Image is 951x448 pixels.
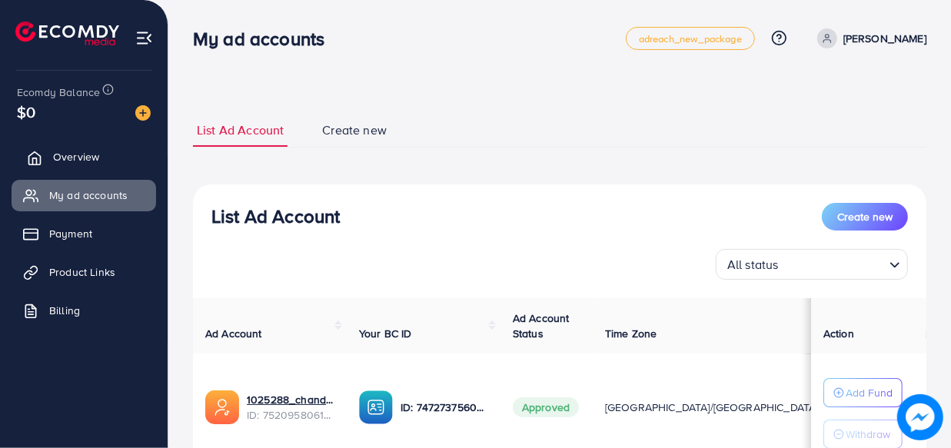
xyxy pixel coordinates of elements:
img: menu [135,29,153,47]
img: ic-ads-acc.e4c84228.svg [205,390,239,424]
span: [GEOGRAPHIC_DATA]/[GEOGRAPHIC_DATA] [605,400,819,415]
input: Search for option [783,251,883,276]
img: logo [15,22,119,45]
span: Overview [53,149,99,164]
a: Payment [12,218,156,249]
span: Time Zone [605,326,657,341]
a: My ad accounts [12,180,156,211]
h3: List Ad Account [211,205,340,227]
p: [PERSON_NAME] [843,29,926,48]
h3: My ad accounts [193,28,337,50]
p: Withdraw [846,425,890,443]
button: Create new [822,203,908,231]
p: ID: 7472737560574476289 [401,398,488,416]
span: All status [724,254,782,276]
a: [PERSON_NAME] [811,28,926,48]
span: Billing [49,303,80,318]
img: image [897,394,943,440]
span: adreach_new_package [639,34,742,44]
span: Your BC ID [359,326,412,341]
img: ic-ba-acc.ded83a64.svg [359,390,393,424]
img: image [135,105,151,121]
a: 1025288_chandsitara 2_1751109521773 [247,392,334,407]
span: Ad Account Status [513,310,570,341]
span: Payment [49,226,92,241]
span: Create new [322,121,387,139]
span: Create new [837,209,893,224]
span: Product Links [49,264,115,280]
span: My ad accounts [49,187,128,203]
div: Search for option [716,249,908,280]
a: Billing [12,295,156,326]
a: Product Links [12,257,156,287]
span: Approved [513,397,579,417]
span: List Ad Account [197,121,284,139]
a: adreach_new_package [626,27,755,50]
button: Add Fund [823,378,903,407]
span: Ecomdy Balance [17,85,100,100]
a: Overview [12,141,156,172]
div: <span class='underline'>1025288_chandsitara 2_1751109521773</span></br>7520958061609271313 [247,392,334,423]
span: Action [823,326,854,341]
span: ID: 7520958061609271313 [247,407,334,423]
p: Add Fund [846,383,893,402]
span: $0 [17,101,35,123]
span: Ad Account [205,326,262,341]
